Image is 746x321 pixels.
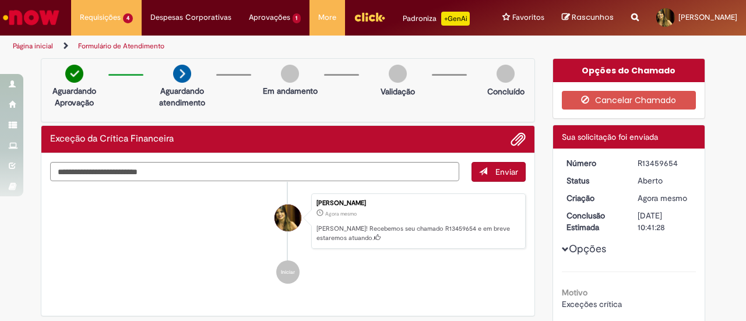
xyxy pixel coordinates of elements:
dt: Criação [558,192,629,204]
span: Despesas Corporativas [150,12,231,23]
dt: Número [558,157,629,169]
div: Aberto [638,175,692,186]
li: Andresa Cristina Botelho [50,193,526,249]
img: img-circle-grey.png [497,65,515,83]
span: Aprovações [249,12,290,23]
p: Validação [381,86,415,97]
textarea: Digite sua mensagem aqui... [50,162,459,181]
span: Agora mesmo [638,193,687,203]
span: Favoritos [512,12,544,23]
div: R13459654 [638,157,692,169]
span: 4 [123,13,133,23]
p: [PERSON_NAME]! Recebemos seu chamado R13459654 e em breve estaremos atuando. [316,224,519,242]
a: Rascunhos [562,12,614,23]
button: Enviar [471,162,526,182]
span: [PERSON_NAME] [678,12,737,22]
span: Rascunhos [572,12,614,23]
span: Agora mesmo [325,210,357,217]
img: img-circle-grey.png [281,65,299,83]
span: Sua solicitação foi enviada [562,132,658,142]
span: Exceções crítica [562,299,622,309]
img: check-circle-green.png [65,65,83,83]
span: 1 [293,13,301,23]
time: 28/08/2025 17:41:25 [325,210,357,217]
p: Em andamento [263,85,318,97]
button: Adicionar anexos [511,132,526,147]
div: Padroniza [403,12,470,26]
p: Aguardando atendimento [154,85,210,108]
div: Andresa Cristina Botelho [275,204,301,231]
ul: Histórico de tíquete [50,182,526,296]
a: Página inicial [13,41,53,51]
img: click_logo_yellow_360x200.png [354,8,385,26]
time: 28/08/2025 17:41:25 [638,193,687,203]
p: +GenAi [441,12,470,26]
span: Enviar [495,167,518,177]
div: 28/08/2025 17:41:25 [638,192,692,204]
img: img-circle-grey.png [389,65,407,83]
span: More [318,12,336,23]
img: arrow-next.png [173,65,191,83]
a: Formulário de Atendimento [78,41,164,51]
b: Motivo [562,287,587,298]
p: Aguardando Aprovação [46,85,103,108]
dt: Conclusão Estimada [558,210,629,233]
p: Concluído [487,86,525,97]
ul: Trilhas de página [9,36,488,57]
span: Requisições [80,12,121,23]
h2: Exceção da Crítica Financeira Histórico de tíquete [50,134,174,144]
img: ServiceNow [1,6,61,29]
dt: Status [558,175,629,186]
div: [PERSON_NAME] [316,200,519,207]
button: Cancelar Chamado [562,91,696,110]
div: Opções do Chamado [553,59,705,82]
div: [DATE] 10:41:28 [638,210,692,233]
